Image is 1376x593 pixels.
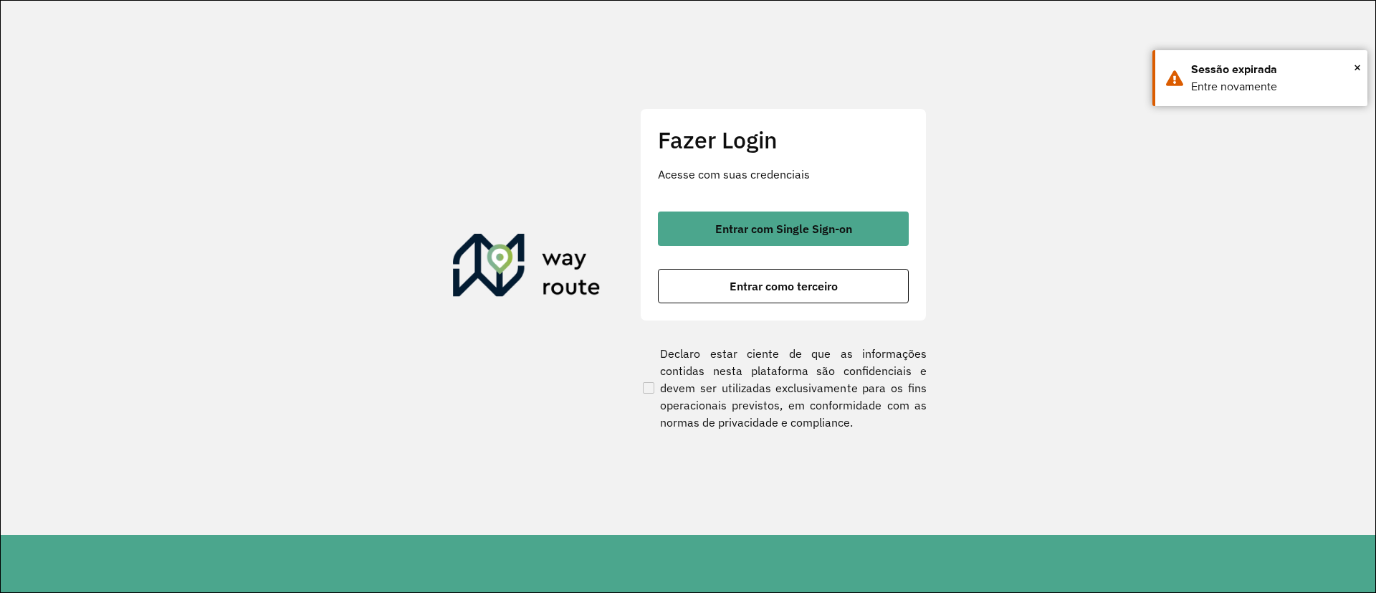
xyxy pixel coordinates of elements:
button: button [658,269,909,303]
h2: Fazer Login [658,126,909,153]
span: Entrar como terceiro [730,280,838,292]
div: Entre novamente [1191,78,1357,95]
button: button [658,212,909,246]
span: Entrar com Single Sign-on [715,223,852,234]
img: Roteirizador AmbevTech [453,234,601,303]
label: Declaro estar ciente de que as informações contidas nesta plataforma são confidenciais e devem se... [640,345,927,431]
span: × [1354,57,1361,78]
p: Acesse com suas credenciais [658,166,909,183]
div: Sessão expirada [1191,61,1357,78]
button: Close [1354,57,1361,78]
